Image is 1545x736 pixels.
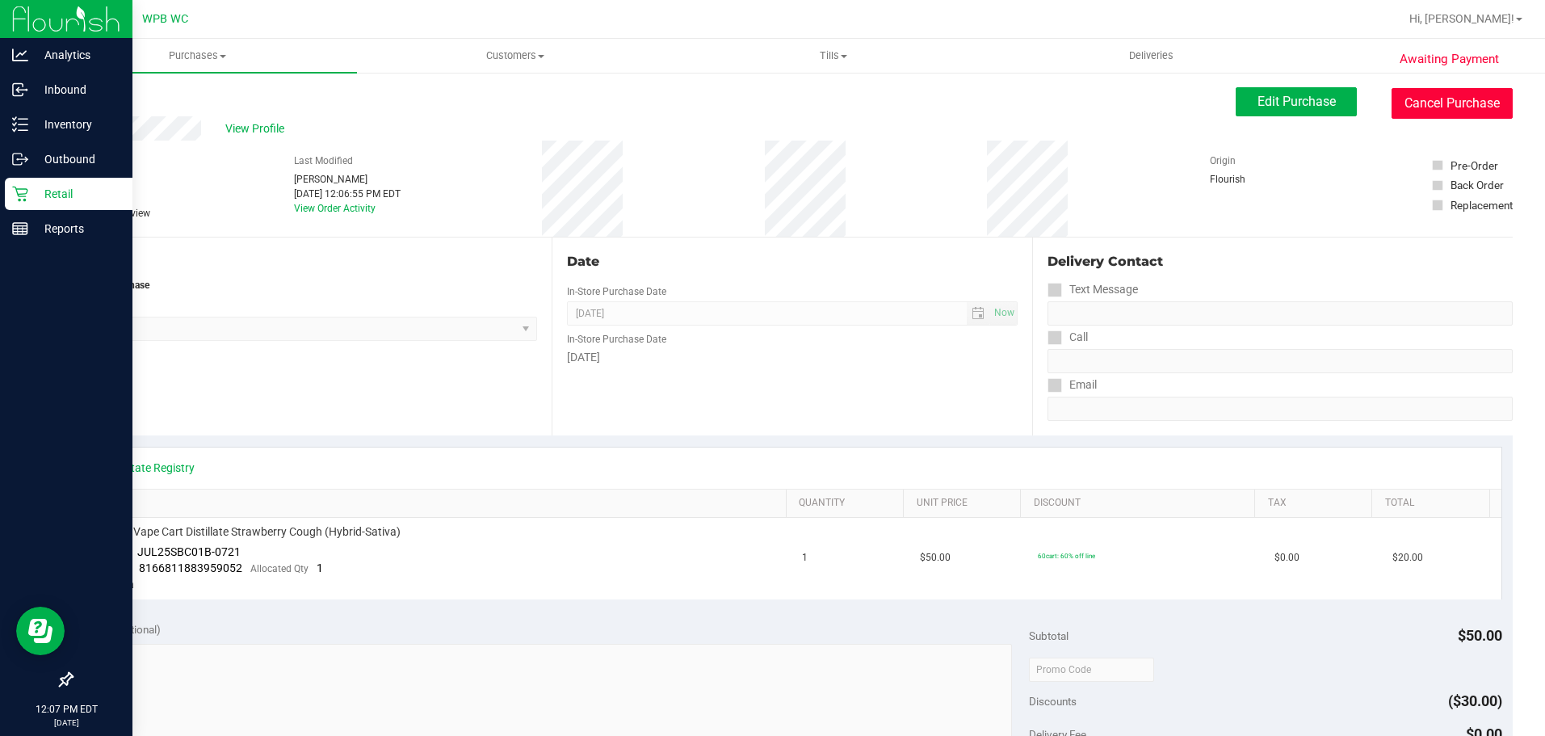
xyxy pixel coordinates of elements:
[1236,87,1357,116] button: Edit Purchase
[1257,94,1336,109] span: Edit Purchase
[675,48,992,63] span: Tills
[1448,692,1502,709] span: ($30.00)
[1047,301,1513,326] input: Format: (999) 999-9999
[294,203,376,214] a: View Order Activity
[674,39,993,73] a: Tills
[357,39,675,73] a: Customers
[567,332,666,347] label: In-Store Purchase Date
[1029,687,1077,716] span: Discounts
[39,48,357,63] span: Purchases
[1385,497,1483,510] a: Total
[1392,88,1513,119] button: Cancel Purchase
[7,717,125,729] p: [DATE]
[28,80,125,99] p: Inbound
[1409,12,1514,25] span: Hi, [PERSON_NAME]!
[7,702,125,717] p: 12:07 PM EDT
[294,154,353,168] label: Last Modified
[1047,326,1088,349] label: Call
[1400,50,1499,69] span: Awaiting Payment
[917,497,1014,510] a: Unit Price
[28,115,125,134] p: Inventory
[1274,550,1299,566] span: $0.00
[799,497,896,510] a: Quantity
[137,545,241,558] span: JUL25SBC01B-0721
[71,252,537,271] div: Location
[1451,158,1498,174] div: Pre-Order
[993,39,1311,73] a: Deliveries
[12,151,28,167] inline-svg: Outbound
[1038,552,1095,560] span: 60cart: 60% off line
[1268,497,1366,510] a: Tax
[16,607,65,655] iframe: Resource center
[142,12,188,26] span: WPB WC
[317,561,323,574] span: 1
[1047,278,1138,301] label: Text Message
[1107,48,1195,63] span: Deliveries
[567,252,1018,271] div: Date
[28,219,125,238] p: Reports
[28,149,125,169] p: Outbound
[12,47,28,63] inline-svg: Analytics
[1034,497,1249,510] a: Discount
[1047,252,1513,271] div: Delivery Contact
[802,550,808,566] span: 1
[12,186,28,202] inline-svg: Retail
[567,284,666,299] label: In-Store Purchase Date
[98,460,195,476] a: View State Registry
[920,550,951,566] span: $50.00
[28,184,125,204] p: Retail
[567,349,1018,366] div: [DATE]
[1047,349,1513,373] input: Format: (999) 999-9999
[95,497,780,510] a: SKU
[294,172,401,187] div: [PERSON_NAME]
[250,563,309,574] span: Allocated Qty
[225,120,290,137] span: View Profile
[1210,154,1236,168] label: Origin
[358,48,674,63] span: Customers
[139,561,242,574] span: 8166811883959052
[1458,627,1502,644] span: $50.00
[1451,177,1504,193] div: Back Order
[294,187,401,201] div: [DATE] 12:06:55 PM EDT
[39,39,357,73] a: Purchases
[12,82,28,98] inline-svg: Inbound
[1392,550,1423,566] span: $20.00
[12,221,28,237] inline-svg: Reports
[1210,172,1291,187] div: Flourish
[12,116,28,132] inline-svg: Inventory
[1029,629,1068,642] span: Subtotal
[1029,658,1154,682] input: Promo Code
[1047,373,1097,397] label: Email
[28,45,125,65] p: Analytics
[93,524,401,540] span: FT 0.5g Vape Cart Distillate Strawberry Cough (Hybrid-Sativa)
[1451,197,1513,213] div: Replacement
